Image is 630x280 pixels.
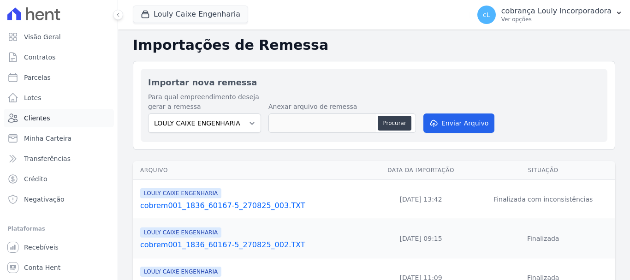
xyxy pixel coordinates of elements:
button: Louly Caixe Engenharia [133,6,248,23]
div: Plataformas [7,223,110,234]
a: Clientes [4,109,114,127]
label: Para qual empreendimento deseja gerar a remessa [148,92,261,112]
p: cobrança Louly Incorporadora [501,6,612,16]
span: Parcelas [24,73,51,82]
span: Minha Carteira [24,134,71,143]
th: Situação [471,161,615,180]
span: Lotes [24,93,42,102]
a: Crédito [4,170,114,188]
span: Transferências [24,154,71,163]
a: cobrem001_1836_60167-5_270825_002.TXT [140,239,367,250]
a: Transferências [4,149,114,168]
span: LOULY CAIXE ENGENHARIA [140,188,221,198]
a: Lotes [4,89,114,107]
p: Ver opções [501,16,612,23]
span: Visão Geral [24,32,61,42]
td: Finalizada com inconsistências [471,180,615,219]
span: Recebíveis [24,243,59,252]
button: cL cobrança Louly Incorporadora Ver opções [470,2,630,28]
h2: Importar nova remessa [148,76,600,89]
span: LOULY CAIXE ENGENHARIA [140,267,221,277]
span: cL [483,12,490,18]
a: Parcelas [4,68,114,87]
span: Negativação [24,195,65,204]
span: Conta Hent [24,263,60,272]
span: Clientes [24,113,50,123]
span: LOULY CAIXE ENGENHARIA [140,227,221,238]
td: [DATE] 09:15 [371,219,471,258]
span: Contratos [24,53,55,62]
td: Finalizada [471,219,615,258]
th: Arquivo [133,161,371,180]
td: [DATE] 13:42 [371,180,471,219]
a: Contratos [4,48,114,66]
a: Conta Hent [4,258,114,277]
label: Anexar arquivo de remessa [268,102,416,112]
a: Visão Geral [4,28,114,46]
a: Recebíveis [4,238,114,256]
span: Crédito [24,174,48,184]
a: Negativação [4,190,114,209]
h2: Importações de Remessa [133,37,615,54]
button: Procurar [378,116,411,131]
a: Minha Carteira [4,129,114,148]
button: Enviar Arquivo [423,113,494,133]
th: Data da Importação [371,161,471,180]
a: cobrem001_1836_60167-5_270825_003.TXT [140,200,367,211]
